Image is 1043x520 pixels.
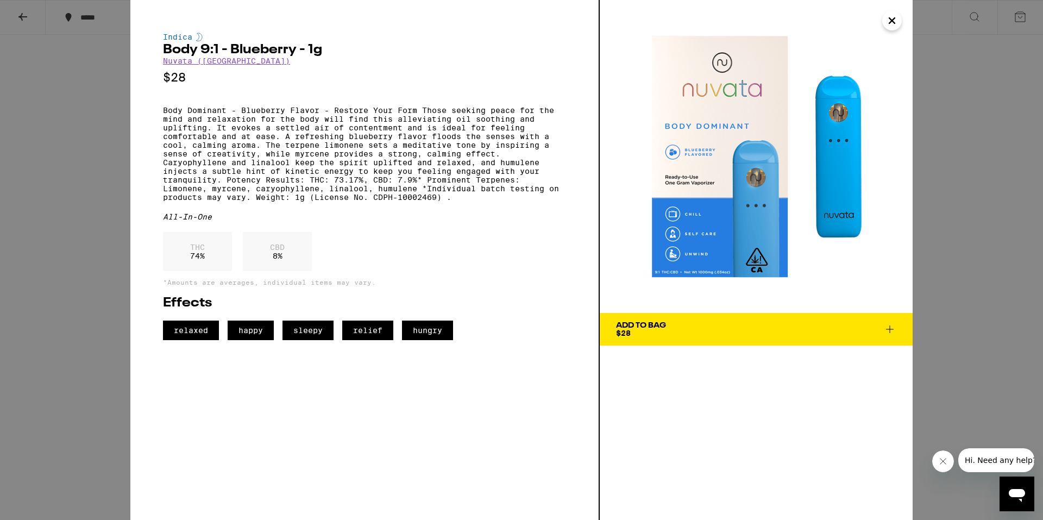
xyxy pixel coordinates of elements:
a: Nuvata ([GEOGRAPHIC_DATA]) [163,57,290,65]
span: Hi. Need any help? [7,8,78,16]
iframe: Message from company [958,448,1034,472]
div: Add To Bag [616,322,666,329]
span: $28 [616,329,631,337]
p: CBD [270,243,285,252]
img: indicaColor.svg [196,33,203,41]
span: happy [228,321,274,340]
span: sleepy [282,321,334,340]
div: 8 % [243,232,312,271]
p: *Amounts are averages, individual items may vary. [163,279,566,286]
p: $28 [163,71,566,84]
span: hungry [402,321,453,340]
span: relaxed [163,321,219,340]
h2: Effects [163,297,566,310]
iframe: Close message [932,450,954,472]
h2: Body 9:1 - Blueberry - 1g [163,43,566,57]
p: THC [190,243,205,252]
div: All-In-One [163,212,566,221]
iframe: Button to launch messaging window [1000,477,1034,511]
p: Body Dominant - Blueberry Flavor - Restore Your Form Those seeking peace for the mind and relaxat... [163,106,566,202]
div: 74 % [163,232,232,271]
button: Close [882,11,902,30]
div: Indica [163,33,566,41]
button: Add To Bag$28 [600,313,913,346]
span: relief [342,321,393,340]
